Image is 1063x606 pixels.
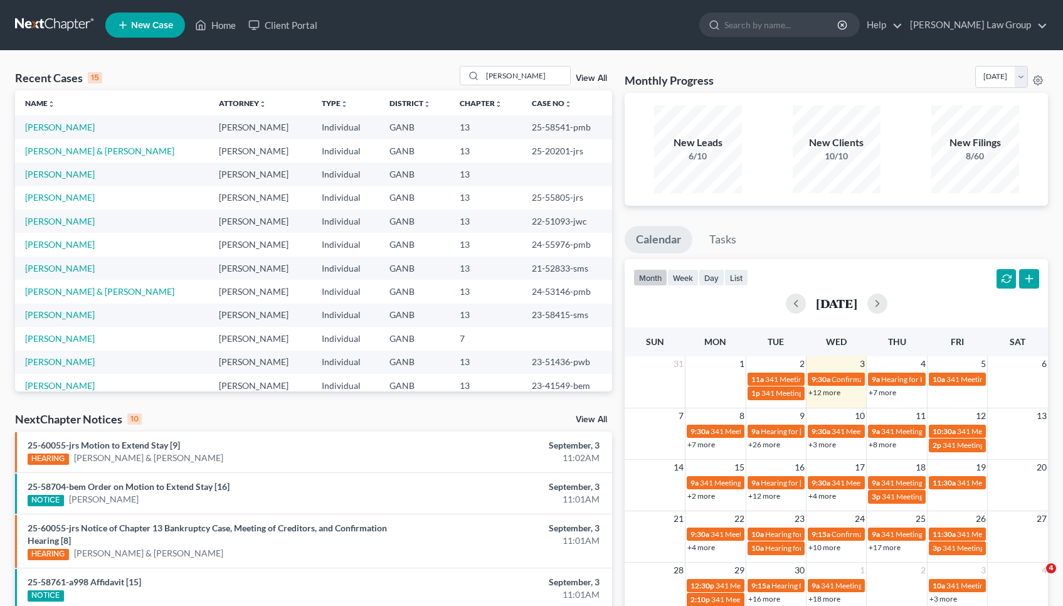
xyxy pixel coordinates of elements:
a: [PERSON_NAME] & [PERSON_NAME] [74,452,223,464]
span: 341 Meeting for [PERSON_NAME][US_STATE] [716,581,867,590]
span: 9a [872,427,880,436]
span: New Case [131,21,173,30]
td: 13 [450,280,522,303]
span: 1 [859,563,866,578]
td: [PERSON_NAME] [209,351,312,374]
span: 3 [859,356,866,371]
span: 31 [672,356,685,371]
a: Typeunfold_more [322,98,348,108]
a: [PERSON_NAME] [25,192,95,203]
span: 2:10p [690,595,710,604]
td: 25-55805-jrs [522,186,612,210]
td: [PERSON_NAME] [209,327,312,350]
span: Hearing for [PERSON_NAME] [761,478,859,487]
span: 341 Meeting for [PERSON_NAME] & [PERSON_NAME] [711,427,890,436]
span: 21 [672,511,685,526]
div: NOTICE [28,495,64,506]
div: New Clients [793,136,881,150]
td: GANB [379,186,450,210]
div: 11:01AM [418,493,600,506]
a: [PERSON_NAME] [25,356,95,367]
a: Help [860,14,902,36]
span: 2 [919,563,927,578]
a: [PERSON_NAME] [25,169,95,179]
span: Hearing for [PERSON_NAME] [765,529,863,539]
td: 13 [450,257,522,280]
span: 341 Meeting for [PERSON_NAME] [765,375,878,384]
span: 341 Meeting for [PERSON_NAME] [821,581,934,590]
span: Hearing for Kannathaporn [PERSON_NAME] [881,375,1029,384]
span: 10a [933,375,945,384]
a: [PERSON_NAME] [25,122,95,132]
div: Recent Cases [15,70,102,85]
td: [PERSON_NAME] [209,210,312,233]
span: 12 [975,408,987,423]
td: 13 [450,304,522,327]
a: [PERSON_NAME] [25,263,95,274]
td: GANB [379,210,450,233]
span: 341 Meeting for [PERSON_NAME] [761,388,874,398]
span: Confirmation Hearing for [PERSON_NAME] [832,375,975,384]
input: Search by name... [482,66,570,85]
span: 10:30a [933,427,956,436]
span: 25 [914,511,927,526]
span: Mon [704,336,726,347]
a: Chapterunfold_more [460,98,502,108]
span: 341 Meeting for [PERSON_NAME] [881,478,994,487]
span: 341 Meeting for [PERSON_NAME] [946,581,1059,590]
a: +18 more [808,594,840,603]
span: 16 [793,460,806,475]
a: Tasks [698,226,748,253]
div: September, 3 [418,576,600,588]
a: +16 more [748,594,780,603]
span: 9:30a [690,529,709,539]
span: 341 Meeting for [PERSON_NAME] [832,427,944,436]
a: +3 more [808,440,836,449]
span: 9a [872,375,880,384]
td: [PERSON_NAME] [209,162,312,186]
span: 9:15a [812,529,830,539]
td: Individual [312,257,379,280]
td: Individual [312,280,379,303]
span: 2 [798,356,806,371]
span: 10a [751,529,764,539]
div: 10 [127,413,142,425]
a: Home [189,14,242,36]
span: 17 [854,460,866,475]
td: Individual [312,374,379,397]
td: [PERSON_NAME] [209,257,312,280]
span: Hearing for [PERSON_NAME] [761,427,859,436]
div: HEARING [28,549,69,560]
span: 15 [733,460,746,475]
td: Individual [312,139,379,162]
span: 4 [1040,563,1048,578]
td: 23-41549-bem [522,374,612,397]
span: Thu [888,336,906,347]
a: Client Portal [242,14,324,36]
div: 11:01AM [418,534,600,547]
div: New Leads [654,136,742,150]
span: 30 [793,563,806,578]
div: New Filings [931,136,1019,150]
a: Nameunfold_more [25,98,55,108]
td: Individual [312,186,379,210]
td: Individual [312,327,379,350]
input: Search by name... [724,13,839,36]
span: Sat [1010,336,1025,347]
a: View All [576,74,607,83]
td: Individual [312,115,379,139]
a: Calendar [625,226,692,253]
span: 8 [738,408,746,423]
div: 11:01AM [418,588,600,601]
span: 341 Meeting for [PERSON_NAME] [700,478,813,487]
span: 22 [733,511,746,526]
button: day [699,269,724,286]
td: 7 [450,327,522,350]
span: 1p [751,388,760,398]
a: [PERSON_NAME] & [PERSON_NAME] [74,547,223,560]
td: GANB [379,162,450,186]
td: 13 [450,162,522,186]
div: September, 3 [418,439,600,452]
td: GANB [379,351,450,374]
span: 24 [854,511,866,526]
